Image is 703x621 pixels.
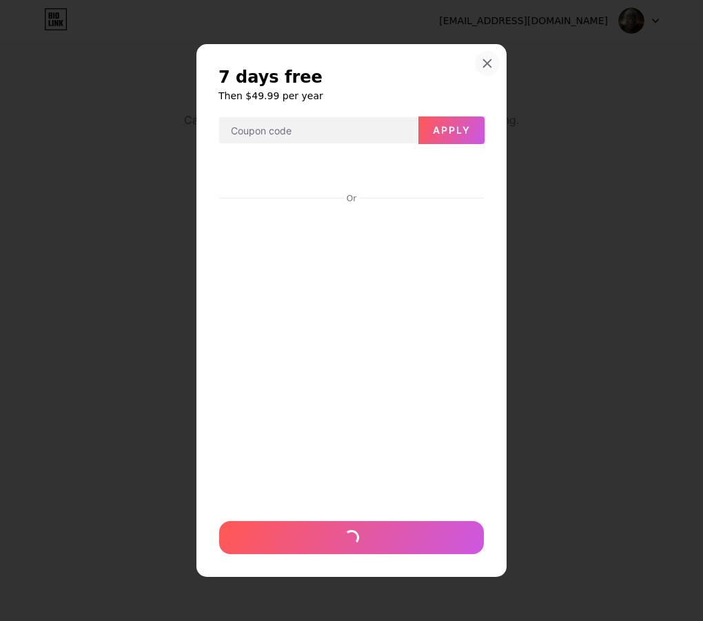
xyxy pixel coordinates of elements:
input: Coupon code [219,117,418,145]
button: Apply [418,116,485,144]
h6: Then $49.99 per year [218,89,485,103]
span: Apply [433,124,471,136]
iframe: Secure payment button frame [219,156,484,189]
iframe: Secure payment input frame [216,205,487,508]
span: 7 days free [218,66,323,88]
div: Or [344,193,359,204]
